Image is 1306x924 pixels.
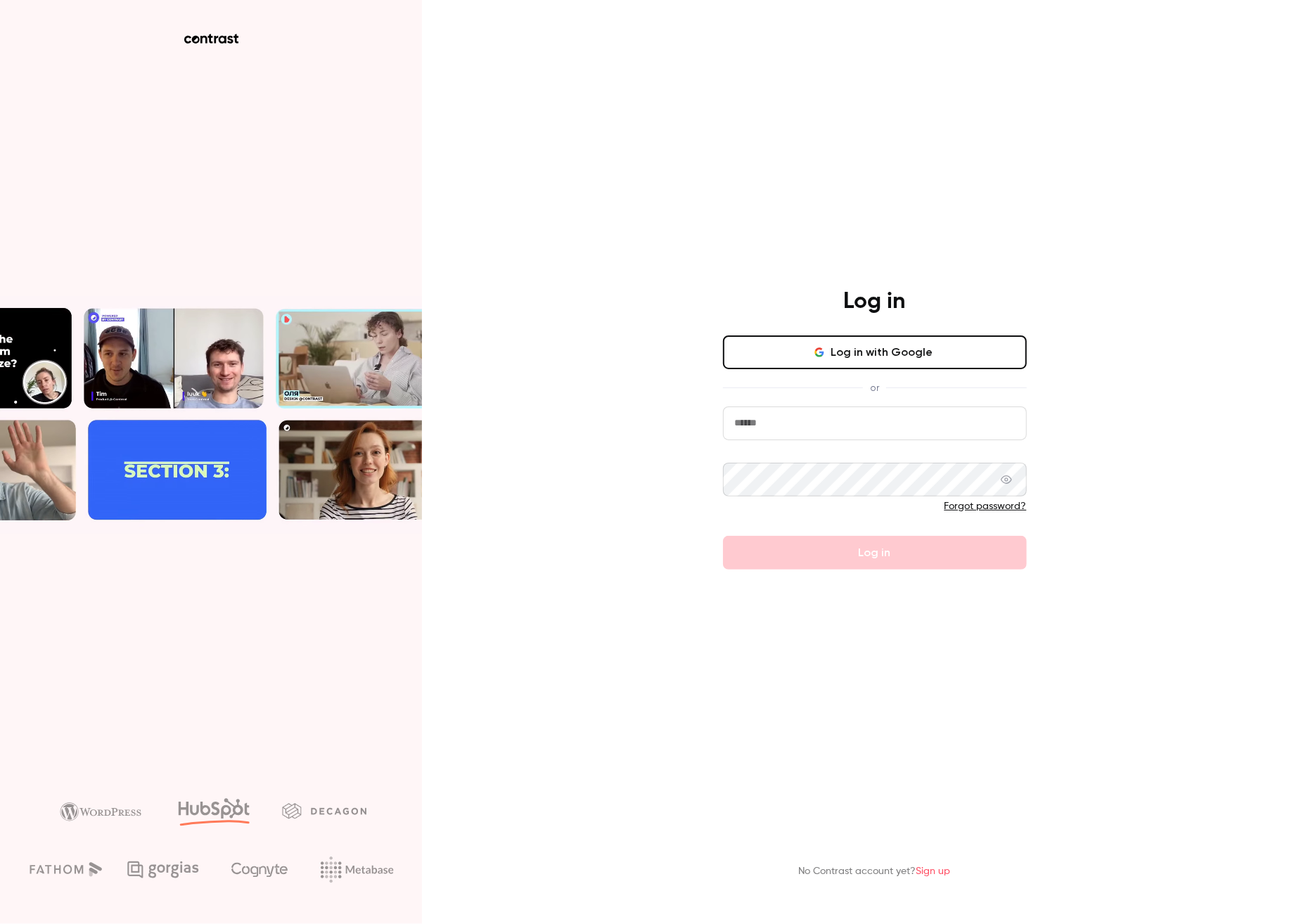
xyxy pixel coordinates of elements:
[863,380,886,395] span: or
[282,803,366,819] img: decagon
[844,288,906,316] h4: Log in
[723,335,1027,369] button: Log in with Google
[916,866,951,876] a: Sign up
[945,501,1027,511] a: Forgot password?
[799,864,951,879] p: No Contrast account yet?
